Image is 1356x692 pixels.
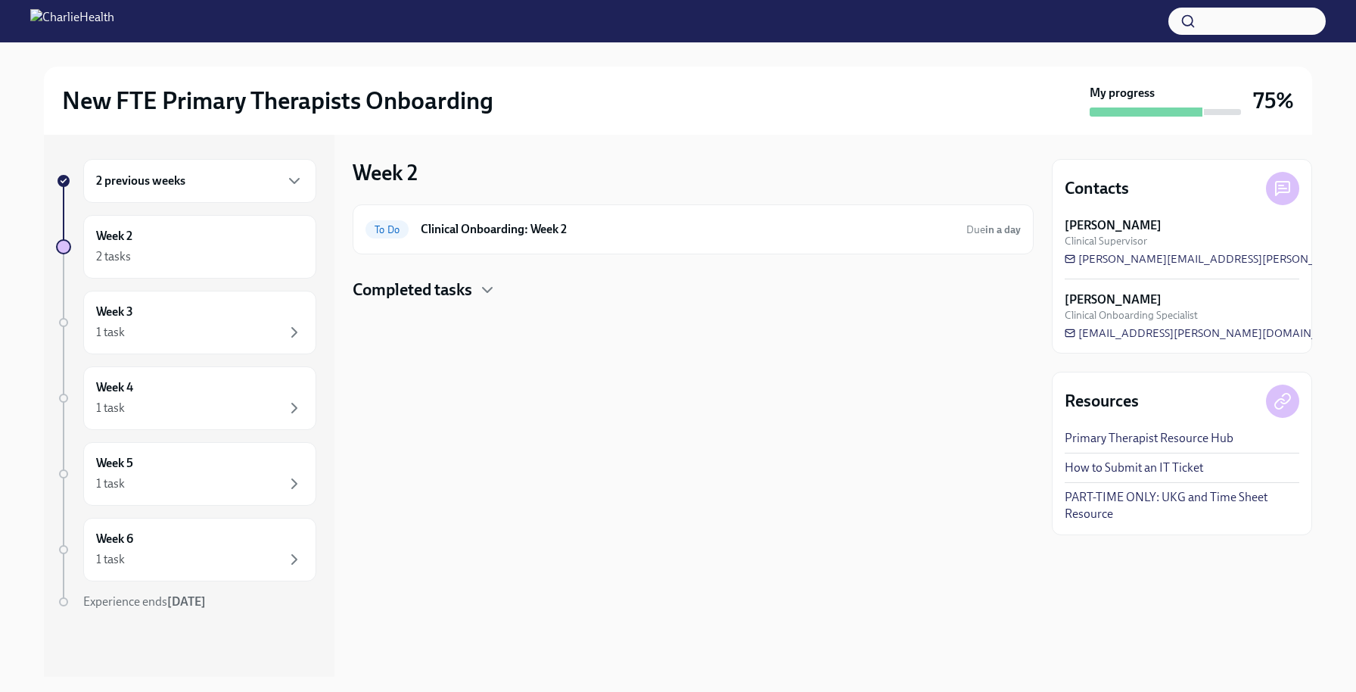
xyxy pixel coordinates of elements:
[96,324,125,341] div: 1 task
[1090,85,1155,101] strong: My progress
[1065,234,1147,248] span: Clinical Supervisor
[1253,87,1294,114] h3: 75%
[365,224,409,235] span: To Do
[83,594,206,609] span: Experience ends
[56,442,316,506] a: Week 51 task
[96,228,132,245] h6: Week 2
[421,221,954,238] h6: Clinical Onboarding: Week 2
[96,531,133,547] h6: Week 6
[1065,291,1162,308] strong: [PERSON_NAME]
[985,223,1021,236] strong: in a day
[1065,460,1203,476] a: How to Submit an IT Ticket
[96,304,133,320] h6: Week 3
[83,159,316,203] div: 2 previous weeks
[96,173,185,189] h6: 2 previous weeks
[96,400,125,416] div: 1 task
[96,379,133,396] h6: Week 4
[1065,308,1198,323] span: Clinical Onboarding Specialist
[1065,390,1139,413] h4: Resources
[353,279,472,301] h4: Completed tasks
[62,86,493,116] h2: New FTE Primary Therapists Onboarding
[1065,430,1233,447] a: Primary Therapist Resource Hub
[1065,489,1299,522] a: PART-TIME ONLY: UKG and Time Sheet Resource
[167,594,206,609] strong: [DATE]
[365,217,1021,242] a: To DoClinical Onboarding: Week 2Duein a day
[966,223,1021,236] span: Due
[56,518,316,581] a: Week 61 task
[1065,326,1354,341] a: [EMAIL_ADDRESS][PERSON_NAME][DOMAIN_NAME]
[353,159,418,186] h3: Week 2
[1065,177,1129,200] h4: Contacts
[966,223,1021,237] span: October 4th, 2025 10:00
[353,279,1034,301] div: Completed tasks
[96,475,125,492] div: 1 task
[96,551,125,568] div: 1 task
[96,455,133,472] h6: Week 5
[56,291,316,354] a: Week 31 task
[96,248,131,265] div: 2 tasks
[1065,217,1162,234] strong: [PERSON_NAME]
[56,366,316,430] a: Week 41 task
[56,215,316,279] a: Week 22 tasks
[30,9,114,33] img: CharlieHealth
